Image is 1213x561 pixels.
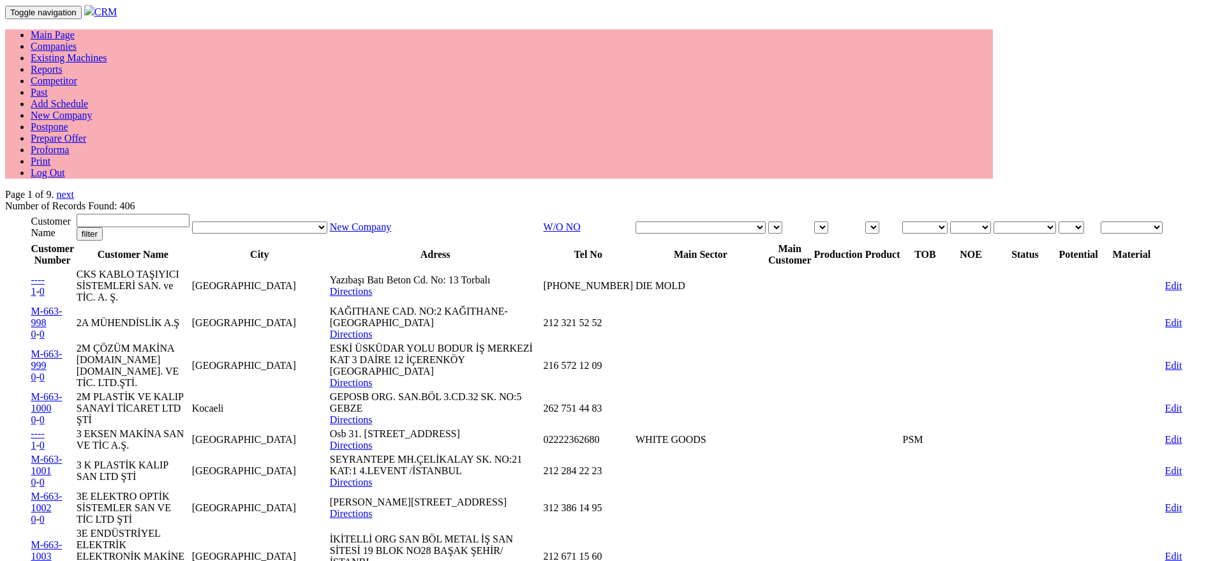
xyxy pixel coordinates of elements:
[768,243,812,267] th: Main Customer
[993,243,1057,267] th: Status
[191,453,328,489] td: [GEOGRAPHIC_DATA]
[40,477,45,488] a: 0
[31,64,63,75] a: Reports
[329,305,542,341] td: KAĞITHANE CAD. NO:2 KAĞITHANE-[GEOGRAPHIC_DATA]
[31,110,92,121] a: New Company
[544,221,581,232] a: W/O NO
[635,428,766,452] td: WHITE GOODS
[329,490,542,526] td: [PERSON_NAME][STREET_ADDRESS]
[31,286,36,297] a: 1
[31,428,75,452] td: -
[40,286,45,297] a: 0
[31,477,36,488] a: 0
[76,243,190,267] th: Customer Name
[76,453,190,489] td: 3 K PLASTİK KALIP SAN LTD ŞTİ
[330,508,373,519] a: Directions
[84,6,117,17] a: CRM
[31,454,63,476] a: M-663-1001
[329,428,542,452] td: Osb 31. [STREET_ADDRESS]
[31,167,65,178] a: Log Out
[84,5,94,15] img: header.png
[1058,243,1098,267] th: Potential
[31,391,63,414] a: M-663-1000
[31,348,63,371] a: M-663-999
[31,514,36,525] a: 0
[31,329,36,340] a: 0
[543,490,634,526] td: 312 386 14 95
[865,243,901,267] th: Product
[31,52,107,63] a: Existing Machines
[191,342,328,389] td: [GEOGRAPHIC_DATA]
[543,391,634,426] td: 262 751 44 83
[330,377,373,388] a: Directions
[330,440,373,451] a: Directions
[329,391,542,426] td: GEPOSB ORG. SAN.BÖL 3.CD.32 SK. NO:5 GEBZE
[5,189,54,200] span: Page 1 of 9.
[543,305,634,341] td: 212 321 52 52
[31,491,63,513] a: M-663-1002
[40,440,45,451] a: 0
[31,268,75,304] td: -
[5,189,135,211] span: Number of Records Found: 406
[330,286,373,297] a: Directions
[1165,280,1182,291] a: Edit
[330,329,373,340] a: Directions
[40,514,45,525] a: 0
[814,243,863,267] th: Production
[902,243,948,267] th: TOB
[1165,465,1182,476] a: Edit
[31,414,36,425] a: 0
[31,440,36,451] a: 1
[76,391,190,426] td: 2M PLASTİK VE KALIP SANAYİ TİCARET LTD ŞTİ
[31,342,75,389] td: -
[1165,317,1182,328] a: Edit
[31,243,75,267] th: Customer Number
[31,391,75,426] td: -
[330,477,373,488] a: Directions
[543,243,634,267] th: Tel No
[31,144,69,155] a: Proforma
[31,306,63,328] a: M-663-998
[635,268,766,304] td: DIE MOLD
[330,221,391,232] a: New Company
[77,227,103,241] input: filter
[76,490,190,526] td: 3E ELEKTRO OPTİK SİSTEMLER SAN VE TİC LTD ŞTİ
[31,29,75,40] a: Main Page
[191,243,328,267] th: City
[191,391,328,426] td: Kocaeli
[31,490,75,526] td: -
[31,121,68,132] a: Postpone
[31,133,86,144] a: Prepare Offer
[10,8,77,17] span: Toggle navigation
[191,428,328,452] td: [GEOGRAPHIC_DATA]
[1165,403,1182,414] a: Edit
[1165,434,1182,445] a: Edit
[329,342,542,389] td: ESKİ ÜSKÜDAR YOLU BODUR İŞ MERKEZİ KAT 3 DAİRE 12 İÇERENKÖY [GEOGRAPHIC_DATA]
[76,428,190,452] td: 3 EKSEN MAKİNA SAN VE TİC A.Ş.
[31,41,77,52] a: Companies
[543,428,634,452] td: 02222362680
[330,414,373,425] a: Directions
[329,453,542,489] td: SEYRANTEPE MH.ÇELİKALAY SK. NO:21 KAT:1 4.LEVENT /İSTANBUL
[76,268,190,304] td: CKS KABLO TAŞIYICI SİSTEMLERİ SAN. ve TİC. A. Ş.
[31,98,88,109] a: Add Schedule
[40,414,45,425] a: 0
[543,453,634,489] td: 212 284 22 23
[329,243,542,267] th: Adress
[31,371,36,382] a: 0
[31,305,75,341] td: -
[31,274,45,285] a: ----
[31,156,50,167] a: Print
[40,329,45,340] a: 0
[31,87,48,98] a: Past
[5,6,82,19] button: Toggle navigation
[31,213,75,241] td: Customer Name
[31,453,75,489] td: -
[543,342,634,389] td: 216 572 12 09
[1165,360,1182,371] a: Edit
[1165,502,1182,513] a: Edit
[543,268,634,304] td: [PHONE_NUMBER]
[949,243,992,267] th: NOE
[40,371,45,382] a: 0
[635,243,766,267] th: Main Sector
